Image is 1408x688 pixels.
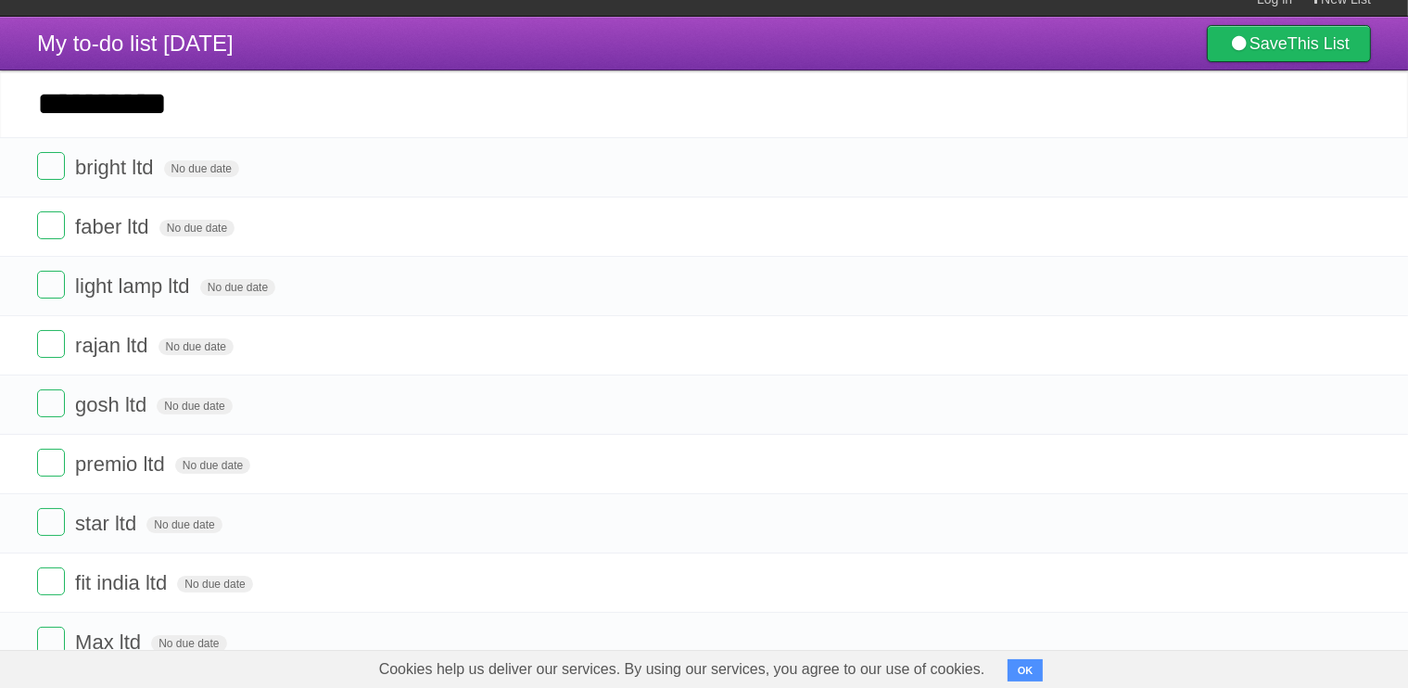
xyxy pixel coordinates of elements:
span: premio ltd [75,452,170,476]
span: gosh ltd [75,393,151,416]
span: No due date [159,220,235,236]
label: Done [37,389,65,417]
label: Done [37,271,65,299]
span: fit india ltd [75,571,171,594]
span: No due date [146,516,222,533]
label: Done [37,567,65,595]
label: Done [37,508,65,536]
span: No due date [200,279,275,296]
label: Done [37,152,65,180]
span: Cookies help us deliver our services. By using our services, you agree to our use of cookies. [361,651,1004,688]
label: Done [37,627,65,655]
a: SaveThis List [1207,25,1371,62]
span: No due date [159,338,234,355]
label: Done [37,211,65,239]
span: faber ltd [75,215,154,238]
span: rajan ltd [75,334,152,357]
span: bright ltd [75,156,158,179]
span: Max ltd [75,631,146,654]
label: Done [37,330,65,358]
label: Done [37,449,65,477]
button: OK [1008,659,1044,682]
span: star ltd [75,512,141,535]
span: No due date [177,576,252,592]
span: My to-do list [DATE] [37,31,234,56]
span: light lamp ltd [75,274,195,298]
span: No due date [151,635,226,652]
span: No due date [164,160,239,177]
span: No due date [175,457,250,474]
span: No due date [157,398,232,414]
b: This List [1287,34,1350,53]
